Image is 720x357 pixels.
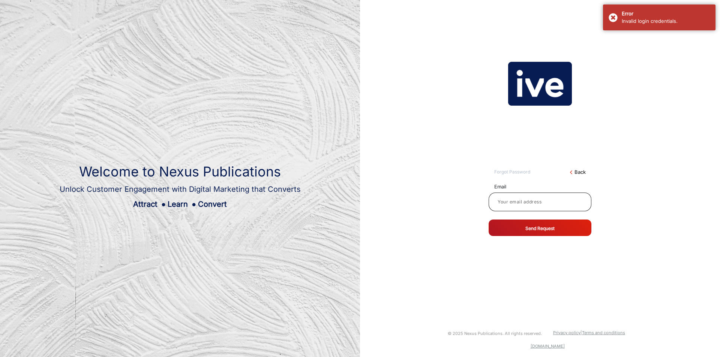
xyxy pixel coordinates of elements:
[489,169,540,176] div: Forgot Password
[60,184,301,195] div: Unlock Customer Engagement with Digital Marketing that Converts
[60,199,301,210] div: Attract Learn Convert
[622,10,710,18] div: Error
[448,331,542,336] small: © 2025 Nexus Publications. All rights reserved.
[60,164,301,180] h1: Welcome to Nexus Publications
[622,18,710,25] div: Invalid login credentials.
[495,197,585,206] input: Your email address
[489,183,591,191] mat-label: Email
[570,170,574,175] mat-icon: arrow_back_ios
[580,330,582,335] a: |
[508,62,572,106] img: vmg-logo
[192,200,196,209] span: ●
[574,169,586,176] a: Back
[161,200,166,209] span: ●
[531,344,565,349] a: [DOMAIN_NAME]
[489,220,591,236] button: Send Request
[582,330,625,335] a: Terms and conditions
[553,330,580,335] a: Privacy policy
